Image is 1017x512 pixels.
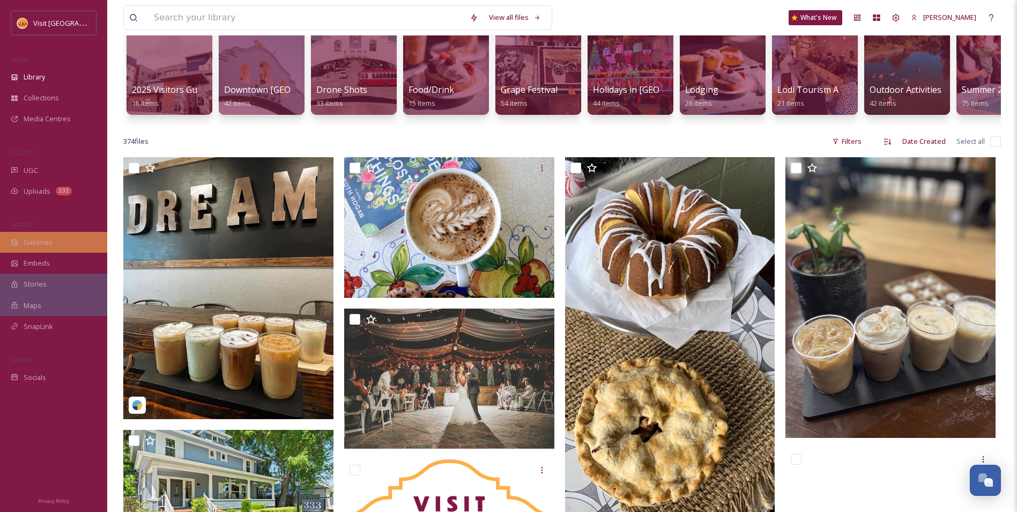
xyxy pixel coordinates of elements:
span: Lodging [685,84,718,96]
img: inspirecoffeelodi-4896495.jpg [123,157,333,419]
a: Downtown [GEOGRAPHIC_DATA]42 items [224,85,357,108]
span: COLLECT [11,149,34,157]
span: 374 file s [123,136,149,147]
a: Lodging26 items [685,85,718,108]
img: snapsea-logo.png [132,400,143,411]
span: Embeds [24,258,50,268]
div: Filters [827,131,867,152]
span: Maps [24,301,41,311]
span: 75 items [962,98,989,108]
div: 232 [56,187,72,195]
a: 2025 Visitors Guide16 items [132,85,209,108]
span: Grape Festival [501,84,558,96]
span: Visit [GEOGRAPHIC_DATA] [33,18,116,28]
a: Lodi Tourism Ambassadors21 items [777,85,888,108]
a: What's New [789,10,842,25]
span: Stories [24,279,47,289]
span: MEDIA [11,55,29,63]
span: 15 items [409,98,435,108]
span: 26 items [685,98,712,108]
span: 42 items [224,98,251,108]
span: Socials [24,372,46,383]
a: Privacy Policy [38,494,69,507]
span: SnapLink [24,321,53,332]
span: 33 items [316,98,343,108]
a: Grape Festival54 items [501,85,558,108]
span: 44 items [593,98,620,108]
span: 42 items [870,98,896,108]
span: WIDGETS [11,221,35,229]
div: Date Created [897,131,951,152]
span: 21 items [777,98,804,108]
span: Outdoor Activities [870,84,941,96]
span: Lodi Tourism Ambassadors [777,84,888,96]
img: Wedding-edited.jpg [344,308,554,449]
span: [PERSON_NAME] [923,12,976,22]
a: [PERSON_NAME] [905,7,982,28]
span: Library [24,72,45,82]
span: Galleries [24,237,53,247]
span: 16 items [132,98,159,108]
span: Uploads [24,186,50,196]
a: Food/Drink15 items [409,85,454,108]
img: IMG_8512.JPG [344,157,554,298]
a: Drone Shots33 items [316,85,367,108]
span: Holidays in [GEOGRAPHIC_DATA] [593,84,725,96]
span: Food/Drink [409,84,454,96]
span: 54 items [501,98,528,108]
span: Drone Shots [316,84,367,96]
img: Square%20Social%20Visit%20Lodi.png [17,18,28,28]
input: Search your library [149,6,464,30]
a: Holidays in [GEOGRAPHIC_DATA]44 items [593,85,725,108]
button: Open Chat [970,465,1001,496]
span: 2025 Visitors Guide [132,84,209,96]
img: coffee flight inspire.heic [785,157,996,437]
span: Downtown [GEOGRAPHIC_DATA] [224,84,357,96]
span: Collections [24,93,59,103]
span: SOCIALS [11,356,32,364]
span: Select all [956,136,985,147]
span: Media Centres [24,114,71,124]
span: Privacy Policy [38,498,69,504]
a: Outdoor Activities42 items [870,85,941,108]
a: View all files [484,7,546,28]
span: UGC [24,165,38,175]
